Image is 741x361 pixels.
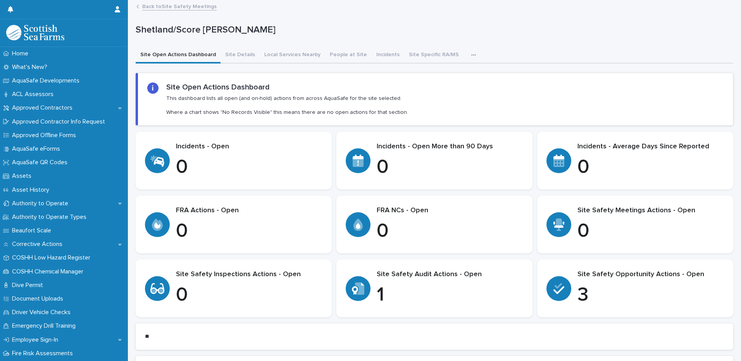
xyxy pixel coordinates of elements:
p: Corrective Actions [9,241,69,248]
p: This dashboard lists all open (and on-hold) actions from across AquaSafe for the site selected. W... [166,95,408,116]
p: Site Safety Inspections Actions - Open [176,270,322,279]
p: 0 [176,284,322,307]
p: AquaSafe Developments [9,77,86,84]
p: 0 [176,156,322,179]
p: Site Safety Audit Actions - Open [377,270,523,279]
p: Site Safety Meetings Actions - Open [577,206,724,215]
p: 0 [377,156,523,179]
p: Beaufort Scale [9,227,57,234]
p: 1 [377,284,523,307]
p: Authority to Operate Types [9,213,93,221]
p: 0 [176,220,322,243]
p: Site Safety Opportunity Actions - Open [577,270,724,279]
p: Authority to Operate [9,200,74,207]
button: Site Details [221,47,260,64]
p: Approved Contractors [9,104,79,112]
p: ACL Assessors [9,91,60,98]
p: Driver Vehicle Checks [9,309,77,316]
p: FRA Actions - Open [176,206,322,215]
p: Incidents - Open [176,143,322,151]
p: Incidents - Average Days Since Reported [577,143,724,151]
p: 3 [577,284,724,307]
a: Back toSite Safety Meetings [142,2,217,10]
p: COSHH Chemical Manager [9,268,90,275]
p: 0 [377,220,523,243]
button: People at Site [325,47,372,64]
p: AquaSafe QR Codes [9,159,74,166]
p: Approved Contractor Info Request [9,118,111,125]
p: Document Uploads [9,295,69,303]
p: Home [9,50,34,57]
p: Fire Risk Assessments [9,350,79,357]
h2: Site Open Actions Dashboard [166,83,270,92]
p: Asset History [9,186,55,194]
p: 0 [577,220,724,243]
p: Emergency Drill Training [9,322,82,330]
p: AquaSafe eForms [9,145,66,153]
p: FRA NCs - Open [377,206,523,215]
p: Employee Sign-In [9,336,64,344]
p: Shetland/Score [PERSON_NAME] [136,24,730,36]
p: Dive Permit [9,282,49,289]
p: 0 [577,156,724,179]
p: COSHH Low Hazard Register [9,254,97,261]
p: What's New? [9,64,53,71]
button: Incidents [372,47,404,64]
p: Approved Offline Forms [9,132,82,139]
button: Site Specific RA/MS [404,47,464,64]
p: Incidents - Open More than 90 Days [377,143,523,151]
button: Local Services Nearby [260,47,325,64]
button: Site Open Actions Dashboard [136,47,221,64]
p: Assets [9,172,38,180]
img: bPIBxiqnSb2ggTQWdOVV [6,25,64,40]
